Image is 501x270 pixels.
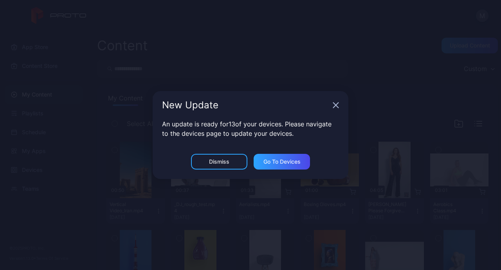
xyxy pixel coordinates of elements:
[263,159,301,165] div: Go to devices
[191,154,247,170] button: Dismiss
[162,100,330,110] div: New Update
[209,159,229,165] div: Dismiss
[162,119,339,138] p: An update is ready for 13 of your devices. Please navigate to the devices page to update your dev...
[254,154,310,170] button: Go to devices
